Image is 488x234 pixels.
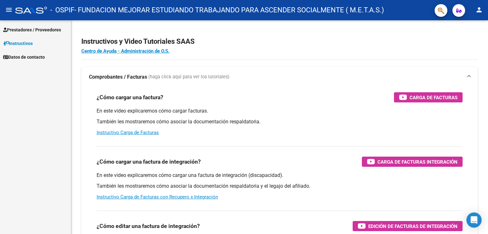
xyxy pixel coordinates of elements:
strong: Comprobantes / Facturas [89,74,147,81]
span: - OSPIF [50,3,74,17]
span: Carga de Facturas Integración [377,158,457,166]
span: - FUNDACION MEJORAR ESTUDIANDO TRABAJANDO PARA ASCENDER SOCIALMENTE ( M.E.T.A.S.) [74,3,384,17]
p: En este video explicaremos cómo cargar una factura de integración (discapacidad). [97,172,463,179]
a: Instructivo Carga de Facturas [97,130,159,135]
span: Edición de Facturas de integración [368,222,457,230]
a: Centro de Ayuda - Administración de O.S. [81,48,169,54]
span: Carga de Facturas [410,94,457,101]
mat-icon: person [475,6,483,14]
mat-expansion-panel-header: Comprobantes / Facturas (haga click aquí para ver los tutoriales) [81,67,478,87]
h3: ¿Cómo cargar una factura? [97,93,163,102]
h3: ¿Cómo cargar una factura de integración? [97,157,201,166]
h3: ¿Cómo editar una factura de integración? [97,222,200,231]
div: Open Intercom Messenger [466,212,482,228]
button: Carga de Facturas [394,92,463,102]
span: Datos de contacto [3,54,45,61]
button: Carga de Facturas Integración [362,157,463,167]
span: Prestadores / Proveedores [3,26,61,33]
p: En este video explicaremos cómo cargar facturas. [97,107,463,114]
button: Edición de Facturas de integración [353,221,463,231]
a: Instructivo Carga de Facturas con Recupero x Integración [97,194,218,200]
mat-icon: menu [5,6,13,14]
span: (haga click aquí para ver los tutoriales) [148,74,229,81]
h2: Instructivos y Video Tutoriales SAAS [81,36,478,48]
p: También les mostraremos cómo asociar la documentación respaldatoria y el legajo del afiliado. [97,183,463,190]
span: Instructivos [3,40,33,47]
p: También les mostraremos cómo asociar la documentación respaldatoria. [97,118,463,125]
